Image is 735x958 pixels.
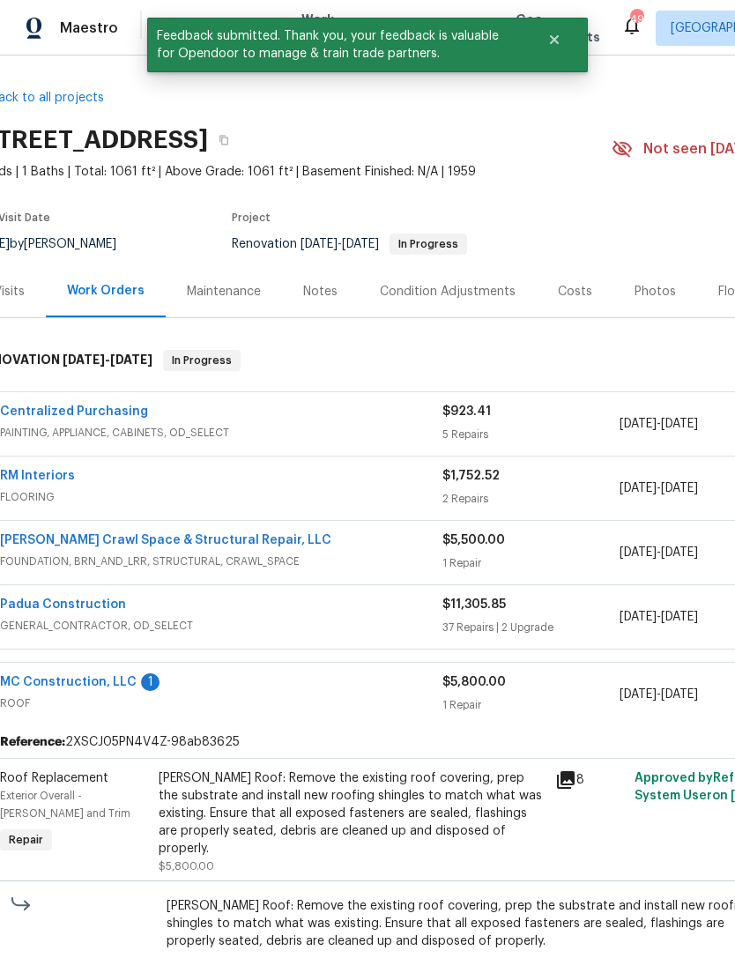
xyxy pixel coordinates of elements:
[442,554,620,572] div: 1 Repair
[516,11,600,46] span: Geo Assignments
[159,861,214,872] span: $5,800.00
[620,608,698,626] span: -
[147,18,525,72] span: Feedback submitted. Thank you, your feedback is valuable for Opendoor to manage & train trade par...
[661,418,698,430] span: [DATE]
[232,212,271,223] span: Project
[391,239,465,249] span: In Progress
[442,426,620,443] div: 5 Repairs
[661,688,698,701] span: [DATE]
[110,353,152,366] span: [DATE]
[630,11,642,28] div: 49
[620,418,657,430] span: [DATE]
[525,22,583,57] button: Close
[558,283,592,301] div: Costs
[442,405,491,418] span: $923.41
[661,611,698,623] span: [DATE]
[442,598,506,611] span: $11,305.85
[63,353,105,366] span: [DATE]
[187,283,261,301] div: Maintenance
[620,611,657,623] span: [DATE]
[380,283,516,301] div: Condition Adjustments
[301,238,379,250] span: -
[63,353,152,366] span: -
[442,676,506,688] span: $5,800.00
[301,238,338,250] span: [DATE]
[661,546,698,559] span: [DATE]
[620,544,698,561] span: -
[208,124,240,156] button: Copy Address
[661,482,698,494] span: [DATE]
[342,238,379,250] span: [DATE]
[620,415,698,433] span: -
[555,769,624,791] div: 8
[442,696,620,714] div: 1 Repair
[620,688,657,701] span: [DATE]
[442,490,620,508] div: 2 Repairs
[635,283,676,301] div: Photos
[159,769,545,858] div: [PERSON_NAME] Roof: Remove the existing roof covering, prep the substrate and install new roofing...
[2,831,50,849] span: Repair
[67,282,145,300] div: Work Orders
[620,686,698,703] span: -
[442,619,620,636] div: 37 Repairs | 2 Upgrade
[165,352,239,369] span: In Progress
[60,19,118,37] span: Maestro
[303,283,338,301] div: Notes
[442,534,505,546] span: $5,500.00
[620,546,657,559] span: [DATE]
[620,479,698,497] span: -
[141,673,160,691] div: 1
[232,238,467,250] span: Renovation
[301,11,346,46] span: Work Orders
[442,470,500,482] span: $1,752.52
[620,482,657,494] span: [DATE]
